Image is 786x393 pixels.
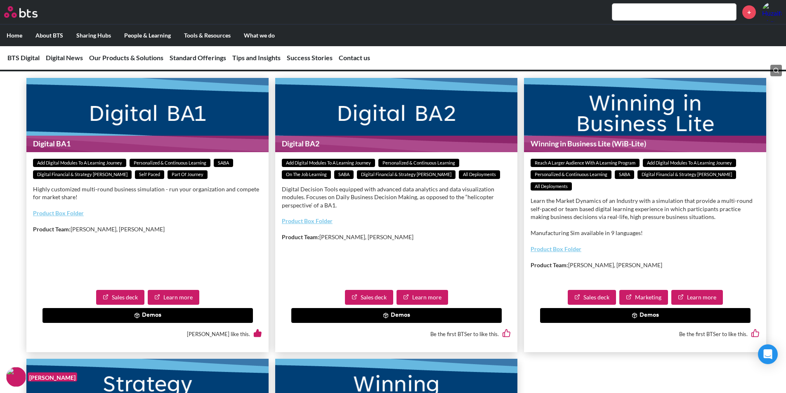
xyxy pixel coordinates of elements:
[531,197,760,221] p: Learn the Market Dynamics of an Industry with a simulation that provide a multi-round self-paced ...
[282,170,331,179] span: On The Job Learning
[531,245,581,252] a: Product Box Folder
[33,226,71,233] strong: Product Team:
[619,290,668,305] a: Marketing
[339,54,370,61] a: Contact us
[282,233,511,241] p: [PERSON_NAME], [PERSON_NAME]
[282,185,511,209] p: Digital Decision Tools equipped with advanced data analytics and data visualization modules. Focu...
[135,170,164,179] span: Self paced
[531,261,568,268] strong: Product Team:
[89,54,163,61] a: Our Products & Solutions
[531,323,760,346] div: Be the first BTSer to like this.
[291,308,502,323] button: Demos
[282,323,511,346] div: Be the first BTSer to like this.
[4,6,53,18] a: Go home
[643,159,736,167] span: Add Digital Modules to a Learning Journey
[637,170,736,179] span: Digital financial & Strategy [PERSON_NAME]
[671,290,723,305] a: Learn more
[33,225,262,233] p: [PERSON_NAME], [PERSON_NAME]
[758,344,778,364] div: Open Intercom Messenger
[282,233,319,240] strong: Product Team:
[531,182,572,191] span: All deployments
[177,25,237,46] label: Tools & Resources
[531,229,760,237] p: Manufacturing Sim available in 9 languages!
[531,159,640,167] span: Reach a Larger Audience With a Learning Program
[237,25,281,46] label: What we do
[459,170,500,179] span: All deployments
[130,159,210,167] span: Personalized & Continuous Learning
[531,261,760,269] p: [PERSON_NAME], [PERSON_NAME]
[334,170,354,179] span: SABA
[282,217,333,224] a: Product Box Folder
[33,170,132,179] span: Digital financial & Strategy [PERSON_NAME]
[70,25,118,46] label: Sharing Hubs
[378,159,459,167] span: Personalized & Continuous Learning
[96,290,144,305] a: Sales deck
[46,54,83,61] a: Digital News
[282,159,375,167] span: Add Digital Modules to a Learning Journey
[4,6,38,18] img: BTS Logo
[42,308,253,323] button: Demos
[170,54,226,61] a: Standard Offerings
[118,25,177,46] label: People & Learning
[33,185,262,201] p: Highly customized multi-round business simulation - run your organization and compete for market ...
[6,367,26,387] img: F
[26,136,269,152] h1: Digital BA1
[168,170,208,179] span: Part of Journey
[345,290,393,305] a: Sales deck
[33,209,84,217] a: Product Box Folder
[524,136,766,152] h1: Winning in Business Lite (WiB-Lite)
[762,2,782,22] img: Huzaifa Ahmed
[148,290,199,305] a: Learn more
[232,54,281,61] a: Tips and Insights
[357,170,456,179] span: Digital financial & Strategy [PERSON_NAME]
[287,54,333,61] a: Success Stories
[29,25,70,46] label: About BTS
[275,136,517,152] h1: Digital BA2
[762,2,782,22] a: Profile
[742,5,756,19] a: +
[33,159,126,167] span: Add Digital Modules to a Learning Journey
[214,159,233,167] span: SABA
[33,323,262,346] div: [PERSON_NAME] like this.
[568,290,616,305] a: Sales deck
[615,170,634,179] span: SABA
[540,308,751,323] button: Demos
[531,170,611,179] span: Personalized & Continuous Learning
[7,54,40,61] a: BTS Digital
[397,290,448,305] a: Learn more
[28,372,77,382] figcaption: [PERSON_NAME]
